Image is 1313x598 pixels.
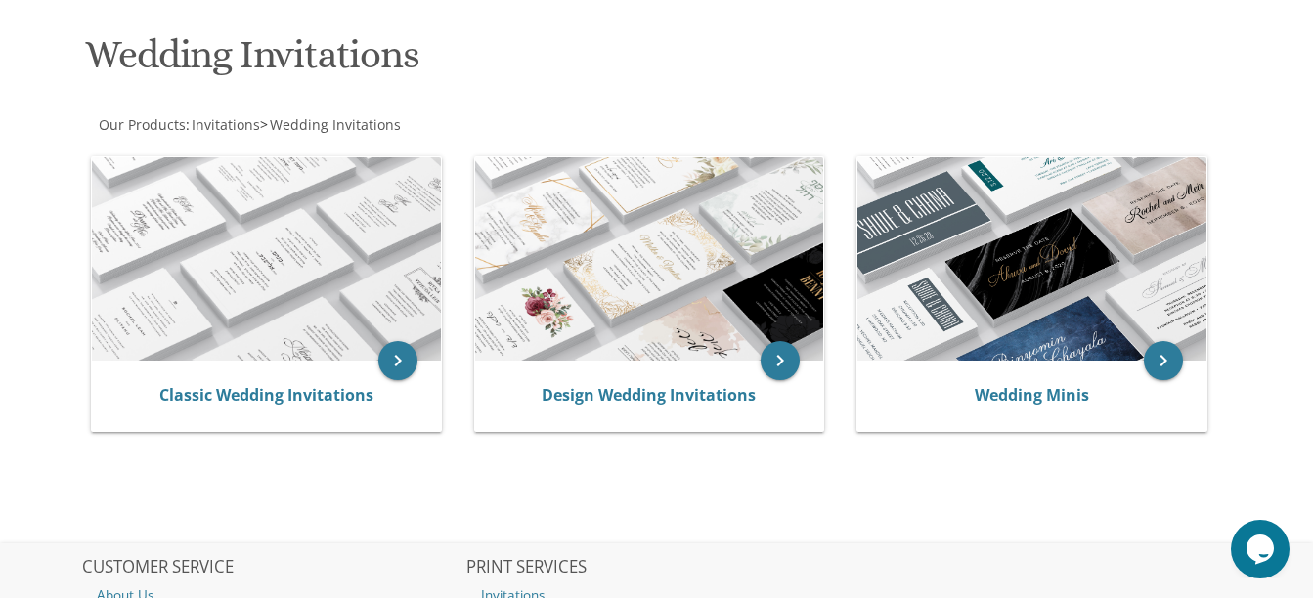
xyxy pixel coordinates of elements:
[466,558,848,577] h2: PRINT SERVICES
[975,384,1089,406] a: Wedding Minis
[92,157,441,361] img: Classic Wedding Invitations
[82,115,657,135] div: :
[1144,341,1183,380] a: keyboard_arrow_right
[159,384,373,406] a: Classic Wedding Invitations
[475,157,824,361] img: Design Wedding Invitations
[270,115,401,134] span: Wedding Invitations
[857,157,1206,361] img: Wedding Minis
[82,558,463,577] h2: CUSTOMER SERVICE
[192,115,260,134] span: Invitations
[85,33,837,91] h1: Wedding Invitations
[378,341,417,380] a: keyboard_arrow_right
[542,384,756,406] a: Design Wedding Invitations
[1231,520,1293,578] iframe: chat widget
[260,115,401,134] span: >
[268,115,401,134] a: Wedding Invitations
[761,341,800,380] a: keyboard_arrow_right
[190,115,260,134] a: Invitations
[97,115,186,134] a: Our Products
